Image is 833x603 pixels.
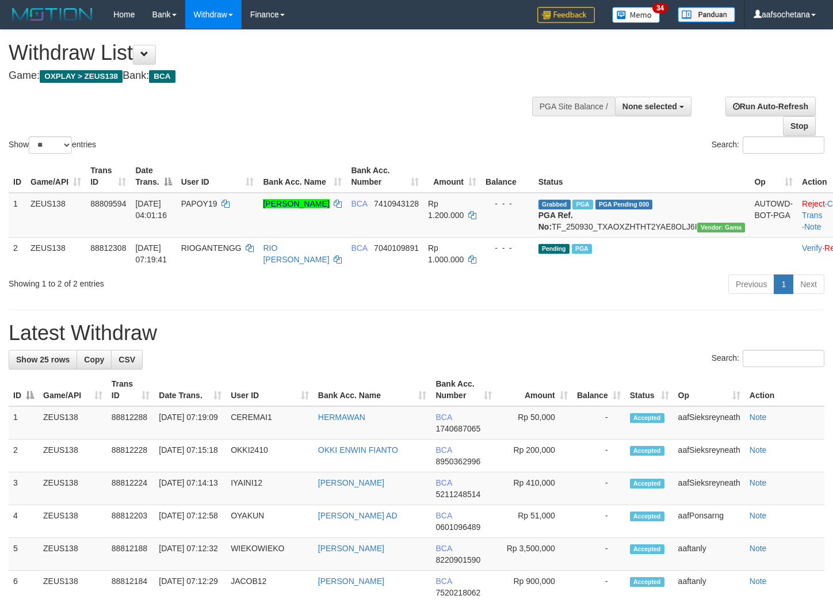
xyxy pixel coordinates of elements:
td: aaftanly [674,538,745,571]
th: Action [745,373,824,406]
span: Copy 8950362996 to clipboard [435,457,480,466]
td: 88812288 [107,406,155,440]
span: CSV [119,355,135,364]
th: User ID: activate to sort column ascending [226,373,314,406]
div: Showing 1 to 2 of 2 entries [9,273,338,289]
td: 88812224 [107,472,155,505]
span: Rp 1.200.000 [428,199,464,220]
span: BCA [435,544,452,553]
th: ID [9,160,26,193]
span: Accepted [630,446,664,456]
th: Op: activate to sort column ascending [750,160,797,193]
span: Copy 7520218062 to clipboard [435,588,480,597]
span: BCA [435,511,452,520]
span: Accepted [630,577,664,587]
td: [DATE] 07:12:58 [154,505,226,538]
span: Accepted [630,512,664,521]
a: Note [804,222,821,231]
span: BCA [435,478,452,487]
td: [DATE] 07:15:18 [154,440,226,472]
th: Bank Acc. Number: activate to sort column ascending [431,373,496,406]
span: Marked by aaftanly [572,244,592,254]
td: Rp 51,000 [496,505,572,538]
h4: Game: Bank: [9,70,544,82]
span: Accepted [630,413,664,423]
a: Verify [802,243,822,253]
label: Search: [712,136,824,154]
span: BCA [435,445,452,455]
span: Grabbed [538,200,571,209]
td: OKKI2410 [226,440,314,472]
a: Copy [77,350,112,369]
span: Vendor URL: https://trx31.1velocity.biz [697,223,746,232]
input: Search: [743,350,824,367]
a: Note [750,544,767,553]
span: Marked by aaftanly [572,200,593,209]
td: OYAKUN [226,505,314,538]
th: User ID: activate to sort column ascending [177,160,259,193]
th: Game/API: activate to sort column ascending [39,373,107,406]
span: Copy 7410943128 to clipboard [374,199,419,208]
h1: Latest Withdraw [9,322,824,345]
th: Trans ID: activate to sort column ascending [86,160,131,193]
th: Trans ID: activate to sort column ascending [107,373,155,406]
td: ZEUS138 [39,440,107,472]
div: - - - [486,198,529,209]
td: - [572,505,625,538]
td: ZEUS138 [39,406,107,440]
td: Rp 50,000 [496,406,572,440]
th: Op: activate to sort column ascending [674,373,745,406]
label: Search: [712,350,824,367]
td: ZEUS138 [26,193,86,238]
a: [PERSON_NAME] [263,199,329,208]
td: TF_250930_TXAOXZHTHT2YAE8OLJ6I [534,193,750,238]
span: OXPLAY > ZEUS138 [40,70,123,83]
a: HERMAWAN [318,413,365,422]
th: Bank Acc. Number: activate to sort column ascending [346,160,423,193]
td: ZEUS138 [39,538,107,571]
span: PGA Pending [595,200,653,209]
div: PGA Site Balance / [532,97,615,116]
th: Amount: activate to sort column ascending [496,373,572,406]
td: 88812203 [107,505,155,538]
span: Copy 8220901590 to clipboard [435,555,480,564]
th: Bank Acc. Name: activate to sort column ascending [258,160,346,193]
td: ZEUS138 [39,472,107,505]
td: Rp 410,000 [496,472,572,505]
span: 88809594 [90,199,126,208]
img: MOTION_logo.png [9,6,96,23]
span: RIOGANTENGG [181,243,242,253]
span: BCA [351,199,367,208]
span: [DATE] 04:01:16 [135,199,167,220]
span: 34 [652,3,668,13]
button: None selected [615,97,691,116]
img: panduan.png [678,7,735,22]
td: WIEKOWIEKO [226,538,314,571]
td: 2 [9,237,26,270]
span: BCA [149,70,175,83]
td: ZEUS138 [26,237,86,270]
td: 88812228 [107,440,155,472]
td: 1 [9,193,26,238]
b: PGA Ref. No: [538,211,573,231]
span: Copy 1740687065 to clipboard [435,424,480,433]
td: aafPonsarng [674,505,745,538]
td: 3 [9,472,39,505]
div: - - - [486,242,529,254]
a: [PERSON_NAME] [318,478,384,487]
td: [DATE] 07:14:13 [154,472,226,505]
td: [DATE] 07:12:32 [154,538,226,571]
a: RIO [PERSON_NAME] [263,243,329,264]
td: Rp 3,500,000 [496,538,572,571]
h1: Withdraw List [9,41,544,64]
span: Show 25 rows [16,355,70,364]
a: Next [793,274,824,294]
td: - [572,440,625,472]
th: Status: activate to sort column ascending [625,373,674,406]
a: [PERSON_NAME] AD [318,511,398,520]
td: 2 [9,440,39,472]
th: Date Trans.: activate to sort column descending [131,160,176,193]
th: Balance [481,160,534,193]
img: Button%20Memo.svg [612,7,660,23]
input: Search: [743,136,824,154]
